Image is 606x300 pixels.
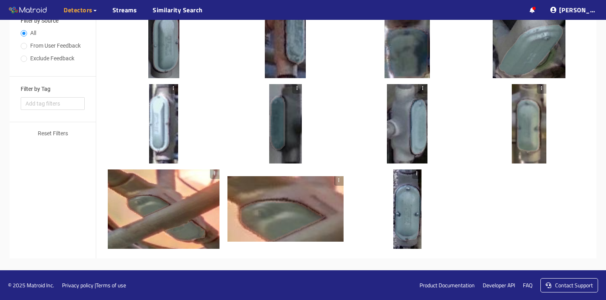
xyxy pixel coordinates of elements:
[420,281,475,290] a: Product Documentation
[18,127,87,140] button: Reset Filters
[523,281,532,290] a: FAQ
[27,30,39,36] span: All
[8,281,54,290] span: © 2025 Matroid Inc.
[153,5,203,15] a: Similarity Search
[8,4,48,16] img: Matroid logo
[27,42,84,49] span: From User Feedback
[555,281,593,289] span: Contact Support
[96,281,126,289] a: Terms of use
[540,278,598,292] a: Contact Support
[21,18,85,24] h3: Filter by Source
[27,55,78,62] span: Exclude Feedback
[25,99,80,108] span: Add tag filters
[21,86,85,92] h3: Filter by Tag
[113,5,137,15] a: Streams
[64,5,93,15] span: Detectors
[38,129,68,138] span: Reset Filters
[62,281,96,289] a: Privacy policy |
[483,281,515,290] a: Developer API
